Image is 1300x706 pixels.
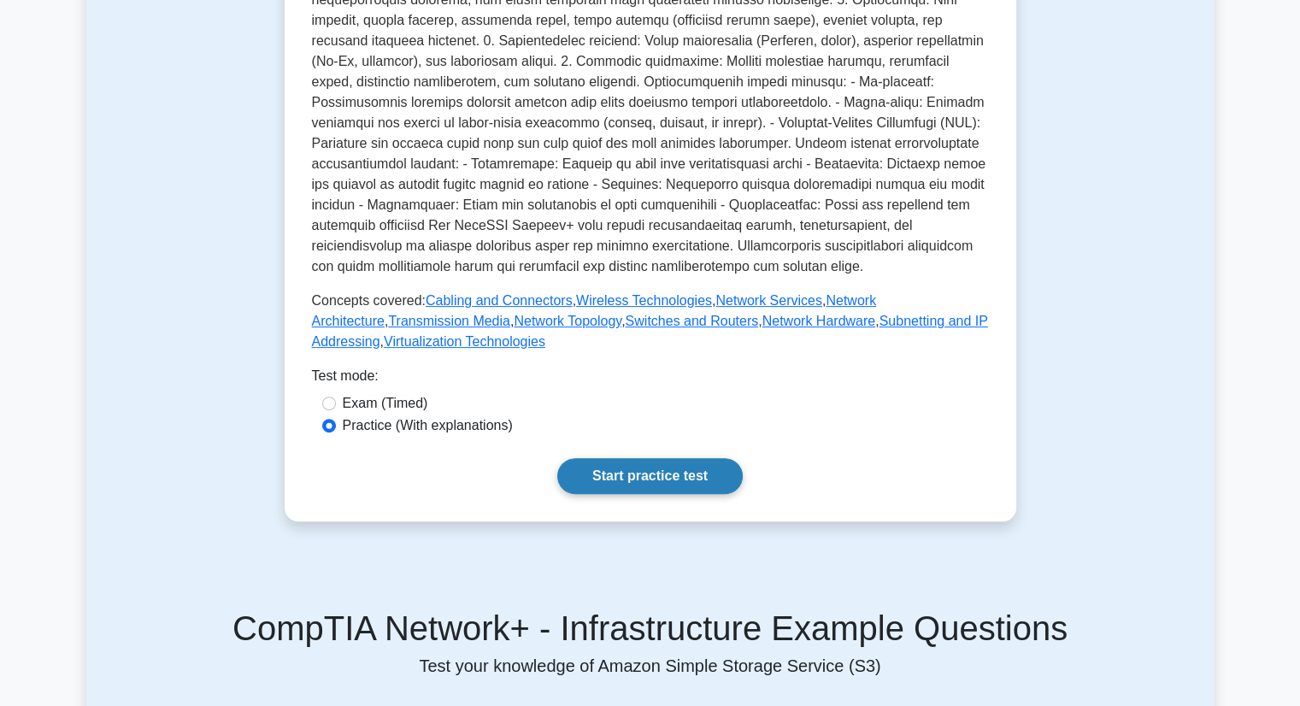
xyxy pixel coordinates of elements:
[97,656,1204,676] p: Test your knowledge of Amazon Simple Storage Service (S3)
[557,458,743,494] a: Start practice test
[343,415,513,436] label: Practice (With explanations)
[762,314,875,328] a: Network Hardware
[312,293,877,328] a: Network Architecture
[426,293,573,308] a: Cabling and Connectors
[715,293,821,308] a: Network Services
[384,334,545,349] a: Virtualization Technologies
[514,314,621,328] a: Network Topology
[626,314,759,328] a: Switches and Routers
[312,291,989,352] p: Concepts covered: , , , , , , , , ,
[343,393,428,414] label: Exam (Timed)
[576,293,712,308] a: Wireless Technologies
[312,366,989,393] div: Test mode:
[97,608,1204,649] h5: CompTIA Network+ - Infrastructure Example Questions
[388,314,510,328] a: Transmission Media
